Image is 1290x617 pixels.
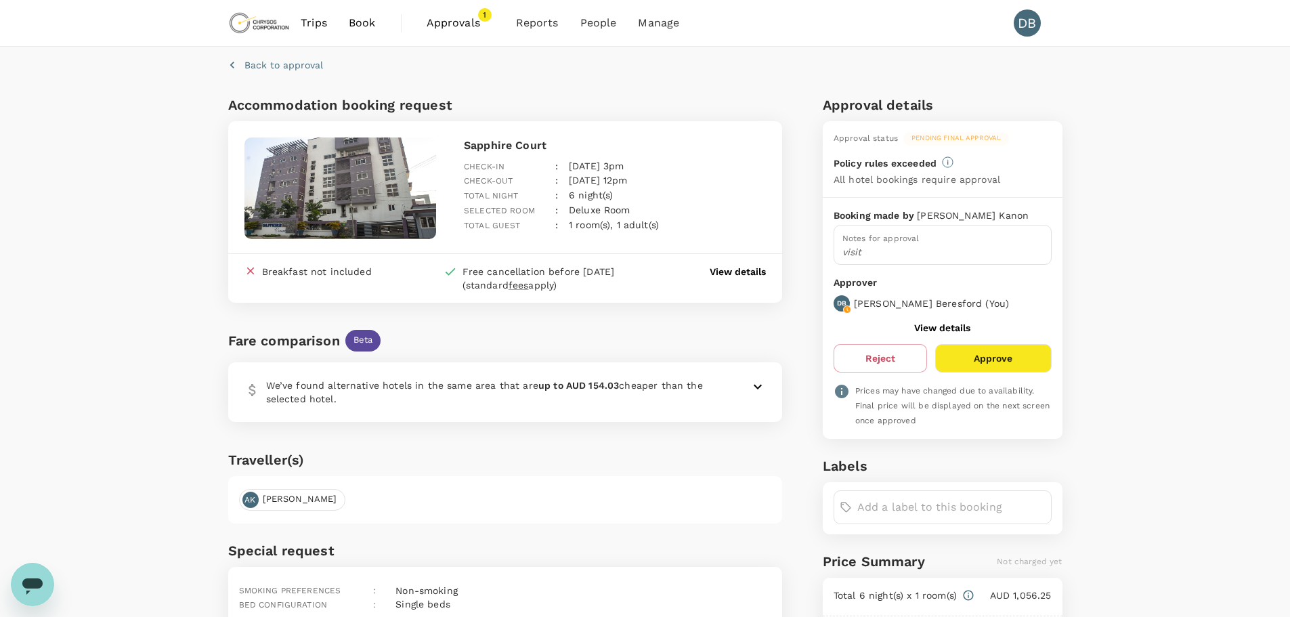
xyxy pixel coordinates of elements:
h6: Special request [228,540,783,561]
span: : [373,600,376,610]
div: Non-smoking [390,578,458,597]
div: : [544,177,558,203]
img: Chrysos Corporation [228,8,291,38]
h6: Accommodation booking request [228,94,502,116]
p: [PERSON_NAME] Beresford ( You ) [854,297,1009,310]
span: Beta [345,334,381,347]
img: hotel [244,137,437,239]
div: Free cancellation before [DATE] (standard apply) [463,265,655,292]
span: fees [509,280,529,291]
p: visit [842,245,1043,259]
h6: Price Summary [823,551,925,572]
span: People [580,15,617,31]
b: up to AUD 154.03 [538,380,619,391]
span: Trips [301,15,327,31]
p: Policy rules exceeded [834,156,937,170]
button: View details [914,322,970,333]
div: : [544,148,558,174]
span: [PERSON_NAME] [255,493,345,506]
p: Booking made by [834,209,917,222]
button: Back to approval [228,58,323,72]
div: AK [242,492,259,508]
span: : [373,586,376,595]
p: Total 6 night(s) x 1 room(s) [834,589,957,602]
p: Approver [834,276,1052,290]
p: [DATE] 3pm [569,159,624,173]
span: Manage [638,15,679,31]
span: Selected room [464,206,535,215]
span: Total guest [464,221,521,230]
div: DB [1014,9,1041,37]
p: DB [837,299,846,308]
span: Prices may have changed due to availability. Final price will be displayed on the next screen onc... [855,386,1050,425]
p: Deluxe Room [569,203,630,217]
span: Pending final approval [903,133,1009,143]
div: Fare comparison [228,330,340,352]
div: Breakfast not included [262,265,372,278]
p: 1 room(s), 1 adult(s) [569,218,659,232]
span: Check-out [464,176,513,186]
p: We’ve found alternative hotels in the same area that are cheaper than the selected hotel. [266,379,717,406]
span: Total night [464,191,519,200]
div: Single beds [390,592,450,612]
button: Approve [935,344,1051,373]
input: Add a label to this booking [857,496,1046,518]
span: Check-in [464,162,504,171]
h6: Approval details [823,94,1062,116]
div: : [544,192,558,218]
span: Not charged yet [997,557,1062,566]
p: Back to approval [244,58,323,72]
span: Smoking preferences [239,586,341,595]
h6: Traveller(s) [228,449,783,471]
span: 1 [478,8,492,22]
span: Approvals [427,15,494,31]
button: Reject [834,344,927,373]
p: AUD 1,056.25 [974,589,1051,602]
span: Reports [516,15,559,31]
span: Book [349,15,376,31]
p: Sapphire Court [464,137,766,154]
div: : [544,207,558,233]
span: Bed configuration [239,600,328,610]
p: [DATE] 12pm [569,173,628,187]
p: [PERSON_NAME] Kanon [917,209,1029,222]
div: Approval status [834,132,898,146]
span: Notes for approval [842,234,920,243]
p: 6 night(s) [569,188,614,202]
div: : [544,163,558,188]
button: View details [710,265,766,278]
p: All hotel bookings require approval [834,173,1000,186]
h6: Labels [823,455,1062,477]
iframe: Button to launch messaging window [11,563,54,606]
